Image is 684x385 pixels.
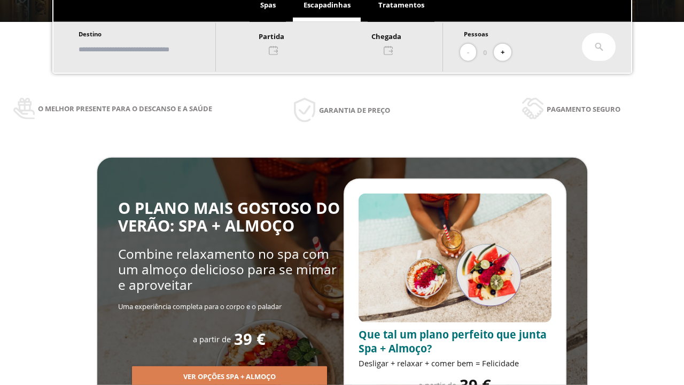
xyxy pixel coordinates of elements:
[193,334,231,344] span: a partir de
[359,194,551,322] img: promo-sprunch.ElVl7oUD.webp
[118,197,340,236] span: O PLANO MAIS GOSTOSO DO VERÃO: SPA + ALMOÇO
[38,103,212,114] span: O melhor presente para o descanso e a saúde
[483,47,487,58] span: 0
[234,330,266,348] span: 39 €
[183,372,276,382] span: Ver opções Spa + Almoço
[460,44,476,61] button: -
[359,358,519,368] span: Desligar + relaxar + comer bem = Felicidade
[547,103,620,115] span: Pagamento seguro
[79,30,102,38] span: Destino
[464,30,488,38] span: Pessoas
[319,104,390,116] span: Garantia de preço
[132,372,327,381] a: Ver opções Spa + Almoço
[359,327,547,356] span: Que tal um plano perfeito que junta Spa + Almoço?
[118,245,337,294] span: Combine relaxamento no spa com um almoço delicioso para se mimar e aproveitar
[494,44,511,61] button: +
[118,302,282,311] span: Uma experiência completa para o corpo e o paladar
